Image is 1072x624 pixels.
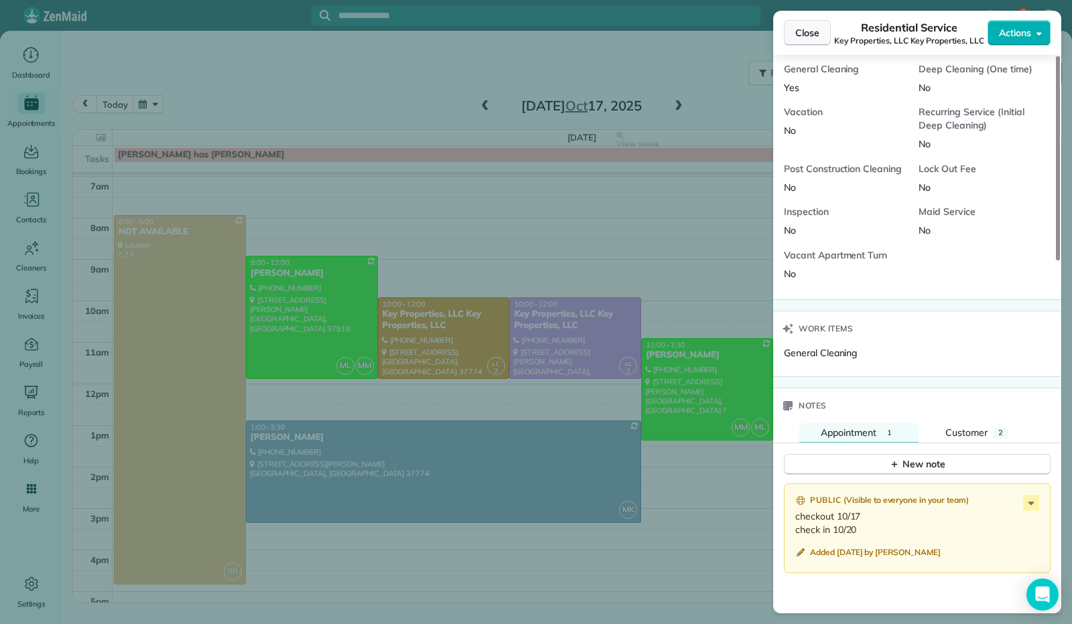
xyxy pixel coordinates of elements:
[999,26,1031,40] span: Actions
[784,181,796,193] span: No
[919,162,1043,175] span: Lock Out Fee
[810,493,841,507] span: Public
[799,399,827,412] span: Notes
[834,35,984,46] span: Key Properties, LLC Key Properties, LLC
[784,347,857,359] span: General Cleaning
[887,428,892,437] span: 1
[784,248,908,262] span: Vacant Apartment Turn
[945,426,988,439] span: Customer
[821,426,876,439] span: Appointment
[784,62,908,76] span: General Cleaning
[784,268,796,280] span: No
[998,428,1003,437] span: 2
[919,224,931,236] span: No
[795,26,819,40] span: Close
[784,20,831,46] button: Close
[784,454,1051,475] button: New note
[919,82,931,94] span: No
[919,205,1043,218] span: Maid Service
[919,138,931,150] span: No
[784,224,796,236] span: No
[1026,578,1059,611] div: Open Intercom Messenger
[799,322,853,335] span: Work items
[795,547,941,560] button: Added [DATE] by [PERSON_NAME]
[784,82,799,94] span: Yes
[919,181,931,193] span: No
[861,19,957,35] span: Residential Service
[784,162,908,175] span: Post Construction Cleaning
[784,125,796,137] span: No
[919,62,1043,76] span: Deep Cleaning (One time)
[844,495,969,507] span: ( Visible to everyone in your team )
[810,547,941,558] span: Added [DATE] by [PERSON_NAME]
[784,205,908,218] span: Inspection
[889,457,945,471] div: New note
[795,510,1042,536] p: checkout 10/17 check in 10/20
[784,105,908,119] span: Vacation
[919,105,1043,132] span: Recurring Service (Initial Deep Cleaning)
